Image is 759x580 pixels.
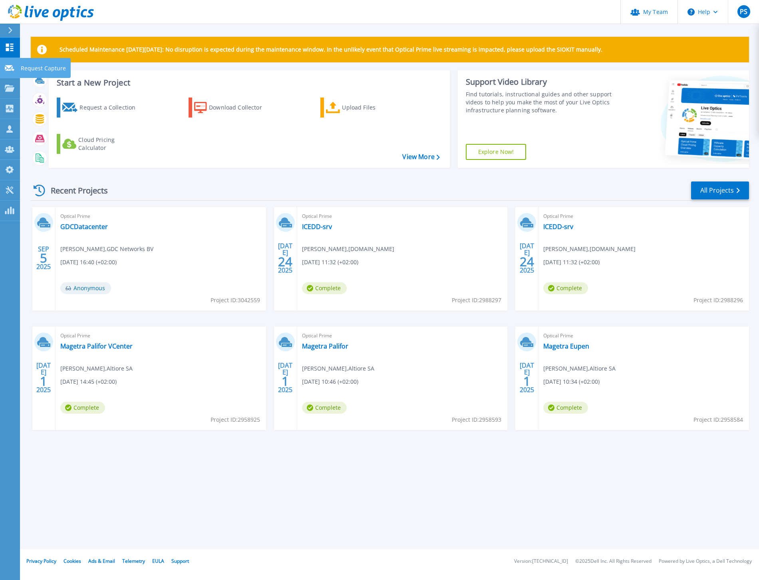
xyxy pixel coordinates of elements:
[36,243,51,273] div: SEP 2025
[278,243,293,273] div: [DATE] 2025
[57,134,146,154] a: Cloud Pricing Calculator
[452,415,501,424] span: Project ID: 2958593
[302,342,348,350] a: Magetra Palifor
[466,90,614,114] div: Find tutorials, instructional guides and other support videos to help you make the most of your L...
[60,245,153,253] span: [PERSON_NAME] , GDC Networks BV
[88,558,115,564] a: Ads & Email
[575,559,652,564] li: © 2025 Dell Inc. All Rights Reserved
[543,377,600,386] span: [DATE] 10:34 (+02:00)
[302,223,332,231] a: ICEDD-srv
[543,402,588,414] span: Complete
[60,342,133,350] a: Magetra Palifor VCenter
[342,100,406,116] div: Upload Files
[60,402,105,414] span: Complete
[523,378,531,385] span: 1
[693,296,743,305] span: Project ID: 2988296
[152,558,164,564] a: EULA
[57,98,146,118] a: Request a Collection
[302,331,503,340] span: Optical Prime
[60,212,261,221] span: Optical Prime
[543,245,636,253] span: [PERSON_NAME] , [DOMAIN_NAME]
[60,223,108,231] a: GDCDatacenter
[302,258,358,267] span: [DATE] 11:32 (+02:00)
[78,136,142,152] div: Cloud Pricing Calculator
[60,258,117,267] span: [DATE] 16:40 (+02:00)
[302,212,503,221] span: Optical Prime
[40,255,47,261] span: 5
[302,377,358,386] span: [DATE] 10:46 (+02:00)
[520,258,534,265] span: 24
[57,78,439,87] h3: Start a New Project
[278,363,293,392] div: [DATE] 2025
[40,378,47,385] span: 1
[211,296,260,305] span: Project ID: 3042559
[691,181,749,199] a: All Projects
[209,100,273,116] div: Download Collector
[60,364,133,373] span: [PERSON_NAME] , Altiore SA
[122,558,145,564] a: Telemetry
[543,364,616,373] span: [PERSON_NAME] , Altiore SA
[514,559,568,564] li: Version: [TECHNICAL_ID]
[519,363,534,392] div: [DATE] 2025
[543,282,588,294] span: Complete
[302,364,374,373] span: [PERSON_NAME] , Altiore SA
[282,378,289,385] span: 1
[31,181,119,200] div: Recent Projects
[60,282,111,294] span: Anonymous
[543,331,744,340] span: Optical Prime
[659,559,752,564] li: Powered by Live Optics, a Dell Technology
[320,98,409,118] a: Upload Files
[693,415,743,424] span: Project ID: 2958584
[466,144,527,160] a: Explore Now!
[79,100,143,116] div: Request a Collection
[60,377,117,386] span: [DATE] 14:45 (+02:00)
[21,58,66,79] p: Request Capture
[64,558,81,564] a: Cookies
[26,558,56,564] a: Privacy Policy
[171,558,189,564] a: Support
[302,245,394,253] span: [PERSON_NAME] , [DOMAIN_NAME]
[60,46,602,53] p: Scheduled Maintenance [DATE][DATE]: No disruption is expected during the maintenance window. In t...
[740,8,747,15] span: PS
[543,212,744,221] span: Optical Prime
[60,331,261,340] span: Optical Prime
[36,363,51,392] div: [DATE] 2025
[302,282,347,294] span: Complete
[452,296,501,305] span: Project ID: 2988297
[402,153,439,161] a: View More
[543,342,589,350] a: Magetra Eupen
[543,258,600,267] span: [DATE] 11:32 (+02:00)
[189,98,278,118] a: Download Collector
[466,77,614,87] div: Support Video Library
[519,243,534,273] div: [DATE] 2025
[543,223,573,231] a: ICEDD-srv
[211,415,260,424] span: Project ID: 2958925
[278,258,292,265] span: 24
[302,402,347,414] span: Complete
